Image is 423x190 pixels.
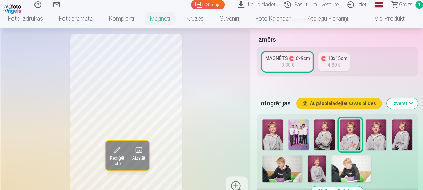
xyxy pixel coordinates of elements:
span: 1 [415,1,423,9]
a: 🧲 10x15cm4,80 € [318,52,350,71]
button: Aizstāt [128,141,149,170]
a: Visi produkti [356,9,414,28]
div: 🧲 10x15cm [321,55,347,62]
a: Komplekti [101,9,142,28]
a: Foto kalendāri [247,9,300,28]
img: /fa1 [3,3,23,14]
h5: Izmērs [257,35,418,44]
span: Rediģēt foto [110,155,124,166]
button: Izvērst [387,98,418,109]
h5: Fotogrāfijas [257,99,291,108]
div: 4,80 € [328,62,340,68]
a: Atslēgu piekariņi [300,9,356,28]
a: Magnēti [142,9,178,28]
a: MAGNĒTS 🧲 6x9cm3,90 € [262,52,312,71]
button: Rediģēt foto [105,141,128,170]
span: Aizstāt [132,155,145,161]
div: MAGNĒTS 🧲 6x9cm [265,55,310,62]
a: Suvenīri [212,9,247,28]
a: Krūzes [178,9,212,28]
span: Grozs [399,1,413,9]
div: 3,90 € [281,62,294,68]
a: Fotogrāmata [51,9,101,28]
button: Augšupielādējiet savas bildes [297,98,381,109]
